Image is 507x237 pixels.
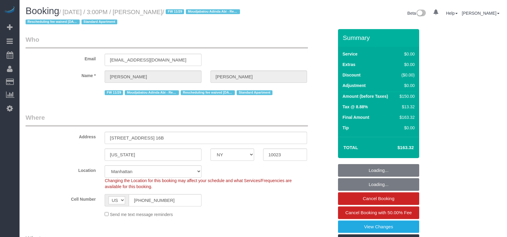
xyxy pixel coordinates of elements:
input: City [105,148,201,161]
span: Rescheduling fee waived [DATE] [181,90,235,95]
a: Cancel Booking with 50.00% Fee [338,206,419,219]
span: Rescheduling fee waived [DATE] [26,19,80,24]
span: Moudjabatou Adinda Abi - Requested [125,90,179,95]
label: Adjustment [343,82,366,88]
label: Address [21,132,100,140]
span: Booking [26,6,59,16]
legend: Where [26,113,308,127]
div: $0.00 [397,125,415,131]
label: Cell Number [21,194,100,202]
div: $150.00 [397,93,415,99]
span: FW 11/29 [166,9,184,14]
label: Name * [21,70,100,79]
label: Location [21,165,100,173]
span: FW 11/29 [105,90,123,95]
label: Final Amount [343,114,369,120]
span: Cancel Booking with 50.00% Fee [346,210,412,215]
span: Standard Apartment [237,90,272,95]
span: Moudjabatou Adinda Abi - Requested [186,9,240,14]
input: Cell Number [129,194,201,206]
small: / [DATE] / 3:00PM / [PERSON_NAME] [26,9,242,25]
label: Extras [343,61,355,67]
div: $0.00 [397,61,415,67]
div: $163.32 [397,114,415,120]
legend: Who [26,35,308,49]
input: First Name [105,70,201,83]
label: Tax @ 8.88% [343,104,368,110]
a: Help [446,11,458,16]
h3: Summary [343,34,416,41]
label: Discount [343,72,361,78]
h4: $163.32 [379,145,414,150]
a: [PERSON_NAME] [462,11,499,16]
a: View Changes [338,220,419,233]
label: Amount (before Taxes) [343,93,388,99]
div: $0.00 [397,82,415,88]
input: Zip Code [263,148,307,161]
span: Changing the Location for this booking may affect your schedule and what Services/Frequencies are... [105,178,292,189]
div: $0.00 [397,51,415,57]
div: ($0.00) [397,72,415,78]
div: $13.32 [397,104,415,110]
label: Email [21,54,100,62]
label: Tip [343,125,349,131]
strong: Total [343,145,358,150]
img: New interface [416,10,426,17]
img: Automaid Logo [4,6,16,14]
label: Service [343,51,358,57]
input: Last Name [210,70,307,83]
a: Beta [407,11,426,16]
span: Send me text message reminders [110,212,173,217]
span: Standard Apartment [81,19,117,24]
input: Email [105,54,201,66]
a: Cancel Booking [338,192,419,205]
